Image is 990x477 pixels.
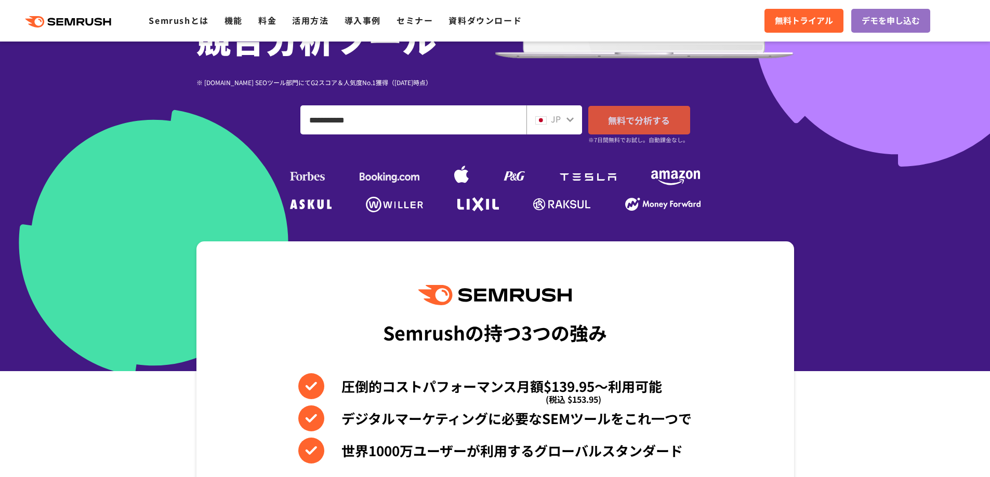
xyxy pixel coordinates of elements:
[298,438,692,464] li: 世界1000万ユーザーが利用するグローバルスタンダード
[383,313,607,351] div: Semrushの持つ3つの強み
[301,106,526,134] input: ドメイン、キーワードまたはURLを入力してください
[448,14,522,26] a: 資料ダウンロード
[764,9,843,33] a: 無料トライアル
[196,77,495,87] div: ※ [DOMAIN_NAME] SEOツール部門にてG2スコア＆人気度No.1獲得（[DATE]時点）
[418,285,571,305] img: Semrush
[397,14,433,26] a: セミナー
[588,106,690,134] a: 無料で分析する
[551,113,561,125] span: JP
[775,14,833,28] span: 無料トライアル
[292,14,328,26] a: 活用方法
[225,14,243,26] a: 機能
[258,14,276,26] a: 料金
[588,135,689,145] small: ※7日間無料でお試し。自動課金なし。
[546,386,601,412] span: (税込 $153.95)
[851,9,930,33] a: デモを申し込む
[298,373,692,399] li: 圧倒的コストパフォーマンス月額$139.95〜利用可能
[345,14,381,26] a: 導入事例
[608,114,670,127] span: 無料で分析する
[149,14,208,26] a: Semrushとは
[862,14,920,28] span: デモを申し込む
[298,405,692,431] li: デジタルマーケティングに必要なSEMツールをこれ一つで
